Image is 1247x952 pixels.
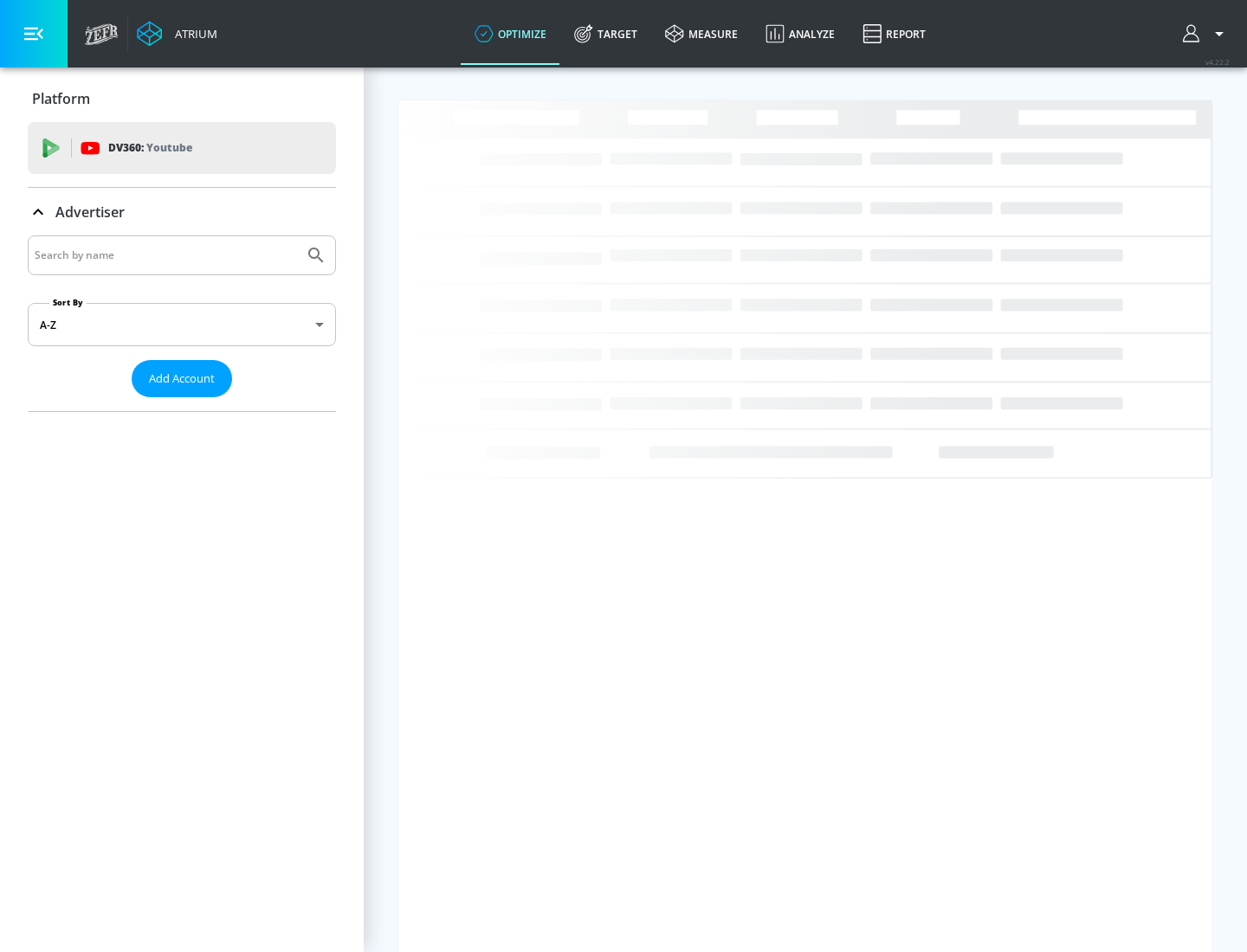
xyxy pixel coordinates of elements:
[132,360,232,397] button: Add Account
[1205,57,1230,67] span: v 4.22.2
[461,3,560,65] a: optimize
[149,369,215,389] span: Add Account
[560,3,651,65] a: Target
[146,138,192,157] p: Youtube
[849,3,940,65] a: Report
[55,203,125,222] p: Advertiser
[32,89,90,108] p: Platform
[28,122,336,174] div: DV360: Youtube
[137,21,217,47] a: Atrium
[49,297,87,308] label: Sort By
[108,138,192,158] p: DV360:
[168,26,217,42] div: Atrium
[28,235,336,411] div: Advertiser
[651,3,752,65] a: measure
[28,303,336,346] div: A-Z
[28,397,336,411] nav: list of Advertiser
[35,244,297,267] input: Search by name
[28,74,336,123] div: Platform
[28,188,336,236] div: Advertiser
[752,3,849,65] a: Analyze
